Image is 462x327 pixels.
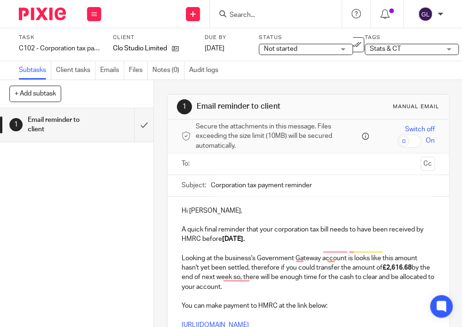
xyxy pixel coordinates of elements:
[182,159,192,168] label: To:
[177,99,192,114] div: 1
[405,125,435,134] span: Switch off
[197,102,328,112] h1: Email reminder to client
[129,61,148,80] a: Files
[152,61,184,80] a: Notes (0)
[229,11,313,20] input: Search
[9,118,23,131] div: 1
[113,44,167,53] p: Clo Studio Limited
[19,34,101,41] label: Task
[393,103,439,111] div: Manual email
[19,8,66,20] img: Pixie
[370,46,401,52] span: Stats & CT
[19,61,51,80] a: Subtasks
[182,254,435,292] p: Looking at the business's Government Gateway account is looks like this amount hasn't yet been se...
[418,7,433,22] img: svg%3E
[182,225,435,244] p: A quick final reminder that your corporation tax bill needs to have been received by HMRC before
[189,61,223,80] a: Audit logs
[56,61,96,80] a: Client tasks
[421,157,435,171] button: Cc
[382,264,412,271] strong: £2,616.68
[196,122,360,151] span: Secure the attachments in this message. Files exceeding the size limit (10MB) will be secured aut...
[100,61,124,80] a: Emails
[182,301,435,311] p: You can make payment to HMRC at the link below:
[205,45,224,52] span: [DATE]
[19,44,101,53] div: C102 - Corporation tax payment reminder (no. 2)
[182,181,206,190] label: Subject:
[28,113,93,137] h1: Email reminder to client
[205,34,247,41] label: Due by
[426,136,435,145] span: On
[9,86,61,102] button: + Add subtask
[113,34,195,41] label: Client
[264,46,297,52] span: Not started
[259,34,353,41] label: Status
[182,206,435,215] p: Hi [PERSON_NAME],
[222,236,245,242] strong: [DATE].
[365,34,459,41] label: Tags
